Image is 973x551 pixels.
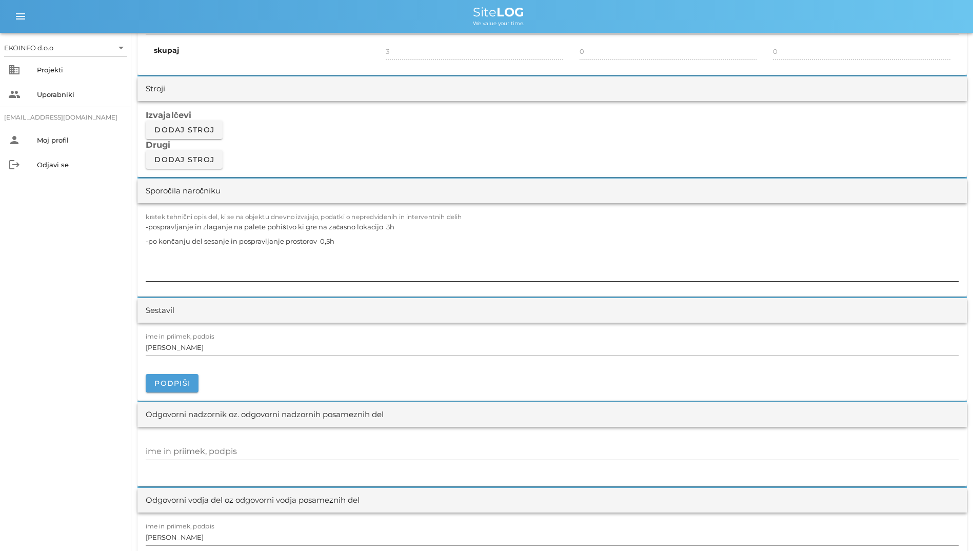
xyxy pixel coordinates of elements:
button: Dodaj stroj [146,150,223,169]
button: Podpiši [146,374,198,392]
span: We value your time. [473,20,524,27]
div: Odgovorni nadzornik oz. odgovorni nadzornih posameznih del [146,409,384,421]
span: Site [473,5,524,19]
span: Podpiši [154,379,190,388]
div: Projekti [37,66,123,74]
iframe: Chat Widget [922,502,973,551]
i: arrow_drop_down [115,42,127,54]
div: Moj profil [37,136,123,144]
i: person [8,134,21,146]
b: LOG [497,5,524,19]
i: people [8,88,21,101]
div: Sestavil [146,305,174,317]
i: logout [8,159,21,171]
div: EKOINFO d.o.o [4,43,53,52]
div: Odjavi se [37,161,123,169]
span: Dodaj stroj [154,125,214,134]
div: Sporočila naročniku [146,185,221,197]
div: Odgovorni vodja del oz odgovorni vodja posameznih del [146,495,360,506]
span: Dodaj stroj [154,155,214,164]
label: ime in priimek, podpis [146,523,214,530]
div: Uporabniki [37,90,123,99]
div: Stroji [146,83,165,95]
h3: Drugi [146,139,959,150]
div: EKOINFO d.o.o [4,40,127,56]
label: kratek tehnični opis del, ki se na objektu dnevno izvajajo, podatki o nepredvidenih in interventn... [146,213,462,221]
h3: Izvajalčevi [146,109,959,121]
b: skupaj [154,46,180,55]
i: menu [14,10,27,23]
div: Pripomoček za klepet [922,502,973,551]
i: business [8,64,21,76]
label: ime in priimek, podpis [146,333,214,341]
button: Dodaj stroj [146,121,223,139]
